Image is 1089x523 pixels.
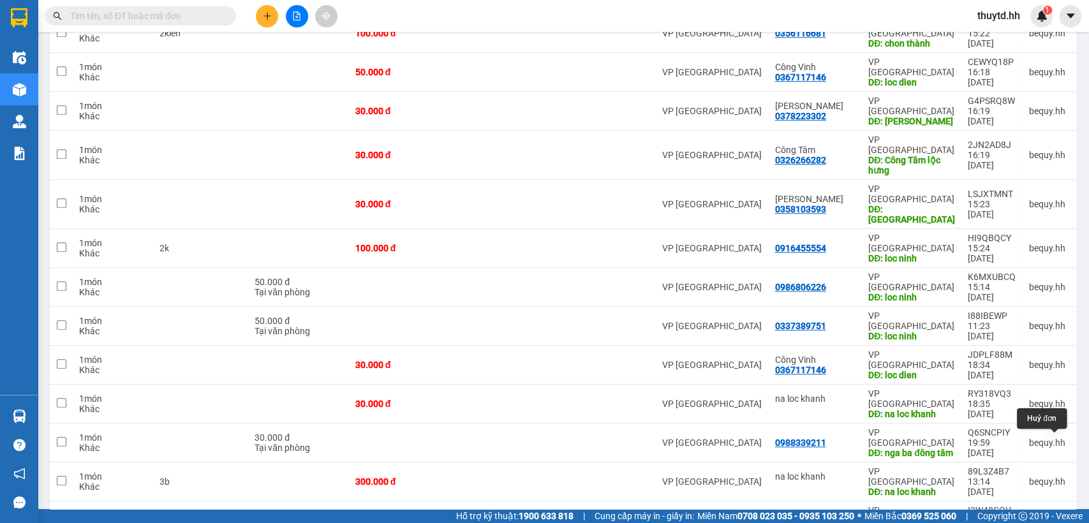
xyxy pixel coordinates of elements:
[79,355,147,365] div: 1 món
[968,466,1016,476] div: 89L3Z4B7
[968,106,1016,126] div: 16:19 [DATE]
[662,199,762,209] div: VP [GEOGRAPHIC_DATA]
[774,111,826,121] div: 0378223302
[868,38,955,48] div: DĐ: chon thành
[868,311,955,331] div: VP [GEOGRAPHIC_DATA]
[79,394,147,404] div: 1 món
[968,360,1016,380] div: 18:34 [DATE]
[774,155,826,165] div: 0326266282
[662,399,762,409] div: VP [GEOGRAPHIC_DATA]
[1029,243,1070,253] div: bequy.hh
[968,388,1016,399] div: RY318VQ3
[13,468,26,480] span: notification
[355,106,446,116] div: 30.000 đ
[255,316,342,326] div: 50.000 đ
[79,443,147,453] div: Khác
[774,72,826,82] div: 0367117146
[583,509,585,523] span: |
[79,238,147,248] div: 1 món
[79,432,147,443] div: 1 món
[263,11,272,20] span: plus
[1029,28,1070,38] div: bequy.hh
[868,253,955,263] div: DĐ: loc ninh
[1065,10,1076,22] span: caret-down
[774,365,826,375] div: 0367117146
[595,509,694,523] span: Cung cấp máy in - giấy in:
[355,28,446,38] div: 100.000 đ
[79,365,147,375] div: Khác
[868,487,955,497] div: DĐ: na loc khanh
[968,311,1016,321] div: I88IBEWP
[13,409,26,423] img: warehouse-icon
[868,409,955,419] div: DĐ: na loc khanh
[868,135,955,155] div: VP [GEOGRAPHIC_DATA]
[79,316,147,326] div: 1 món
[968,233,1016,243] div: HI9QBQCY
[968,189,1016,199] div: LSJXTMNT
[968,28,1016,48] div: 15:22 [DATE]
[868,448,955,458] div: DĐ: nga ba đông tâm
[774,394,855,404] div: na loc khanh
[355,476,446,487] div: 300.000 đ
[1029,438,1070,448] div: bequy.hh
[868,57,955,77] div: VP [GEOGRAPHIC_DATA]
[966,509,968,523] span: |
[255,432,342,443] div: 30.000 đ
[255,277,342,287] div: 50.000 đ
[968,199,1016,219] div: 15:23 [DATE]
[774,101,855,111] div: Minh tâm
[1017,408,1067,429] div: Huỷ đơn
[1029,476,1070,487] div: bequy.hh
[662,67,762,77] div: VP [GEOGRAPHIC_DATA]
[79,145,147,155] div: 1 món
[13,439,26,451] span: question-circle
[1029,67,1070,77] div: bequy.hh
[519,511,574,521] strong: 1900 633 818
[857,513,861,519] span: ⚪️
[968,505,1016,515] div: I2W48CQV
[774,243,826,253] div: 0916455554
[1045,6,1049,15] span: 1
[774,194,855,204] div: Hà Linh
[13,83,26,96] img: warehouse-icon
[774,62,855,72] div: Công Vinh
[79,471,147,482] div: 1 món
[968,243,1016,263] div: 15:24 [DATE]
[79,62,147,72] div: 1 món
[774,355,855,365] div: Công Vinh
[662,360,762,370] div: VP [GEOGRAPHIC_DATA]
[662,106,762,116] div: VP [GEOGRAPHIC_DATA]
[737,511,854,521] strong: 0708 023 035 - 0935 103 250
[868,292,955,302] div: DĐ: loc ninh
[968,67,1016,87] div: 16:18 [DATE]
[662,150,762,160] div: VP [GEOGRAPHIC_DATA]
[968,96,1016,106] div: G4PSRQ8W
[355,360,446,370] div: 30.000 đ
[79,404,147,414] div: Khác
[868,155,955,175] div: DĐ: Công Tâm lộc hưng
[774,438,826,448] div: 0988339211
[868,388,955,409] div: VP [GEOGRAPHIC_DATA]
[79,277,147,287] div: 1 món
[79,111,147,121] div: Khác
[868,77,955,87] div: DĐ: loc dien
[1029,199,1070,209] div: bequy.hh
[968,427,1016,438] div: Q6SNCPIY
[868,96,955,116] div: VP [GEOGRAPHIC_DATA]
[774,145,855,155] div: Công Tâm
[968,476,1016,497] div: 13:14 [DATE]
[11,8,27,27] img: logo-vxr
[774,471,855,482] div: na loc khanh
[159,243,242,253] div: 2k
[79,326,147,336] div: Khác
[868,272,955,292] div: VP [GEOGRAPHIC_DATA]
[70,9,221,23] input: Tìm tên, số ĐT hoặc mã đơn
[868,204,955,225] div: DĐ: Lộc Ninh
[79,155,147,165] div: Khác
[774,321,826,331] div: 0337389751
[1018,512,1027,520] span: copyright
[1043,6,1052,15] sup: 1
[13,496,26,508] span: message
[255,326,342,336] div: Tại văn phòng
[315,5,337,27] button: aim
